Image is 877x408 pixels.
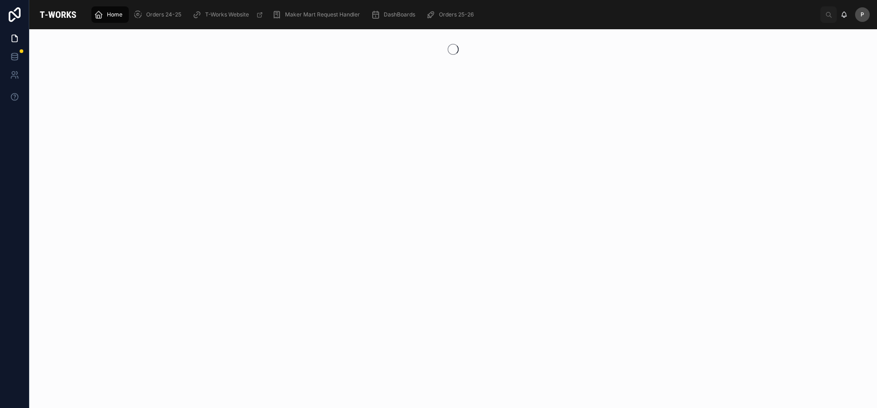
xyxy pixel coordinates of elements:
a: Home [91,6,129,23]
span: Home [107,11,122,18]
span: Orders 25-26 [439,11,474,18]
a: Orders 25-26 [423,6,480,23]
span: T-Works Website [205,11,249,18]
span: Maker Mart Request Handler [285,11,360,18]
a: Maker Mart Request Handler [269,6,366,23]
div: scrollable content [87,5,820,25]
a: T-Works Website [190,6,268,23]
a: Orders 24-25 [131,6,188,23]
img: App logo [37,7,79,22]
span: P [861,11,864,18]
a: DashBoards [368,6,422,23]
span: DashBoards [384,11,415,18]
span: Orders 24-25 [146,11,181,18]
